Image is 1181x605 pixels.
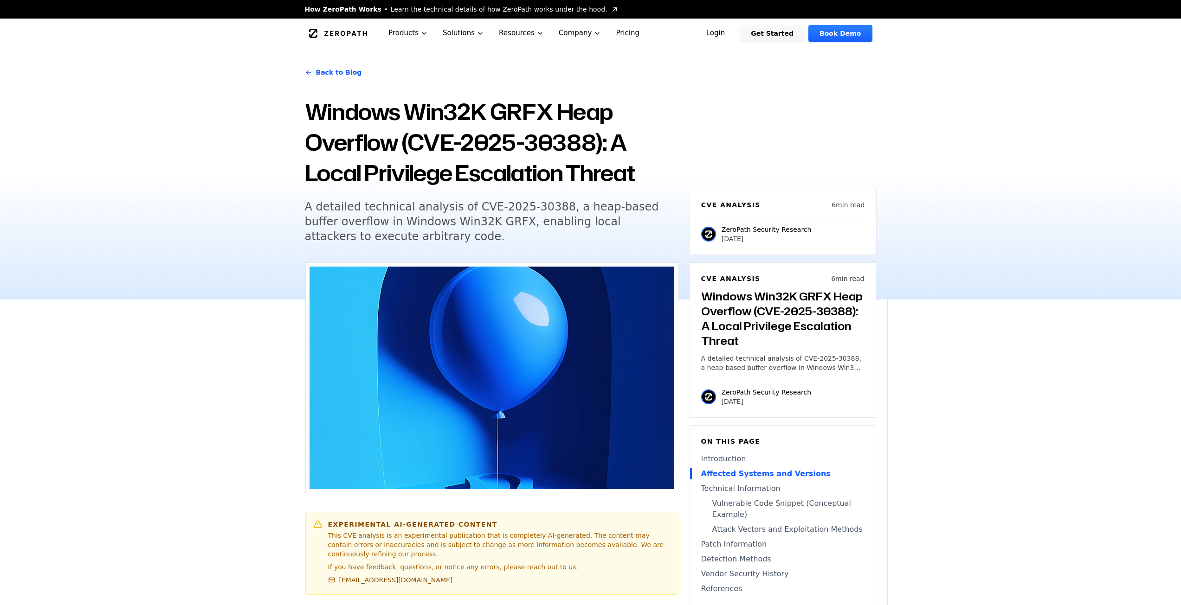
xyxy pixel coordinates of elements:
[808,25,872,42] a: Book Demo
[701,483,865,494] a: Technical Information
[328,531,671,559] p: This CVE analysis is an experimental publication that is completely AI-generated. The content may...
[305,199,661,244] h5: A detailed technical analysis of CVE-2025-30388, a heap-based buffer overflow in Windows Win32K G...
[701,227,716,242] img: ZeroPath Security Research
[701,289,865,348] h3: Windows Win32K GRFX Heap Overflow (CVE-2025-30388): A Local Privilege Escalation Threat
[608,19,647,48] a: Pricing
[305,5,619,14] a: How ZeroPath WorksLearn the technical details of how ZeroPath works under the hood.
[831,274,864,283] p: 6 min read
[305,5,381,14] span: How ZeroPath Works
[701,200,761,210] h6: CVE Analysis
[328,520,671,529] h6: Experimental AI-Generated Content
[722,234,812,243] p: [DATE]
[701,354,865,372] p: A detailed technical analysis of CVE-2025-30388, a heap-based buffer overflow in Windows Win32K G...
[701,539,865,550] a: Patch Information
[701,274,761,283] h6: CVE Analysis
[722,397,812,406] p: [DATE]
[701,437,865,446] h6: On this page
[391,5,607,14] span: Learn the technical details of how ZeroPath works under the hood.
[435,19,491,48] button: Solutions
[310,267,674,489] img: Windows Win32K GRFX Heap Overflow (CVE-2025-30388): A Local Privilege Escalation Threat
[381,19,435,48] button: Products
[294,19,888,48] nav: Global
[701,498,865,520] a: Vulnerable Code Snippet (Conceptual Example)
[328,575,453,585] a: [EMAIL_ADDRESS][DOMAIN_NAME]
[722,225,812,234] p: ZeroPath Security Research
[305,59,362,85] a: Back to Blog
[701,468,865,479] a: Affected Systems and Versions
[701,389,716,404] img: ZeroPath Security Research
[701,524,865,535] a: Attack Vectors and Exploitation Methods
[701,568,865,580] a: Vendor Security History
[695,25,736,42] a: Login
[305,96,678,188] h1: Windows Win32K GRFX Heap Overflow (CVE-2025-30388): A Local Privilege Escalation Threat
[551,19,609,48] button: Company
[701,554,865,565] a: Detection Methods
[701,453,865,465] a: Introduction
[722,388,812,397] p: ZeroPath Security Research
[740,25,805,42] a: Get Started
[701,583,865,594] a: References
[832,200,865,210] p: 6 min read
[328,562,671,572] p: If you have feedback, questions, or notice any errors, please reach out to us.
[491,19,551,48] button: Resources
